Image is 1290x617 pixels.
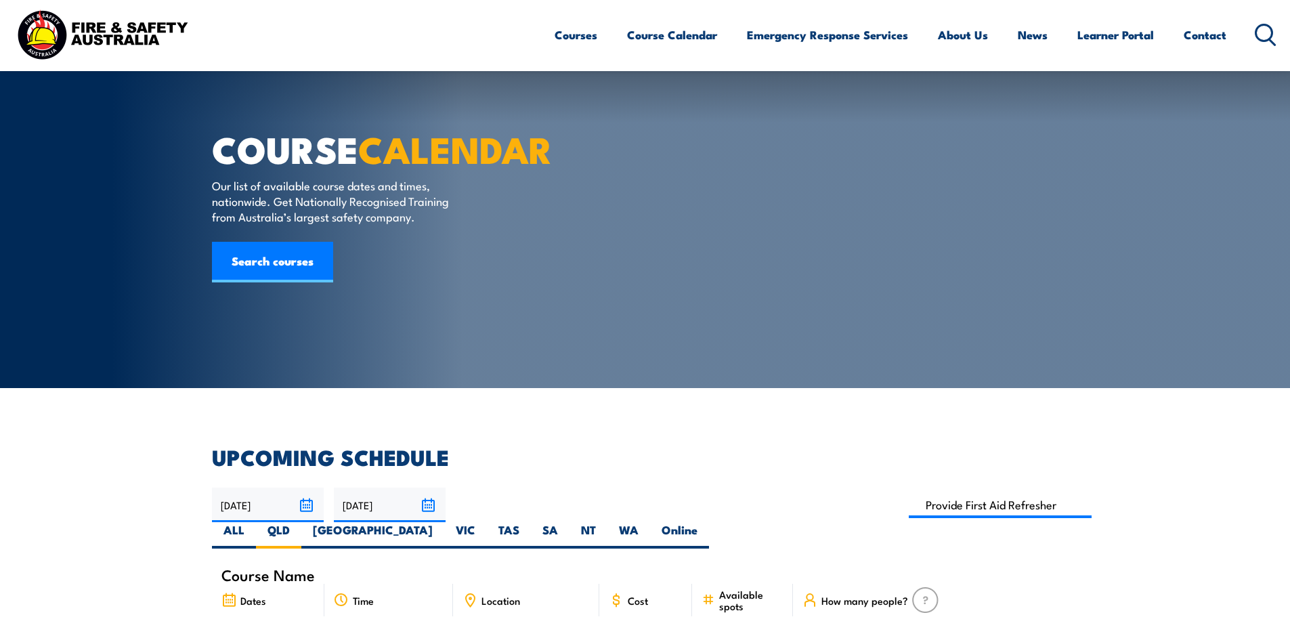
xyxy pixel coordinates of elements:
[487,522,531,549] label: TAS
[212,447,1079,466] h2: UPCOMING SCHEDULE
[569,522,607,549] label: NT
[719,589,783,612] span: Available spots
[212,488,324,522] input: From date
[938,17,988,53] a: About Us
[358,120,553,176] strong: CALENDAR
[240,595,266,606] span: Dates
[334,488,446,522] input: To date
[353,595,374,606] span: Time
[1077,17,1154,53] a: Learner Portal
[212,242,333,282] a: Search courses
[256,522,301,549] label: QLD
[627,17,717,53] a: Course Calendar
[1184,17,1226,53] a: Contact
[650,522,709,549] label: Online
[531,522,569,549] label: SA
[444,522,487,549] label: VIC
[555,17,597,53] a: Courses
[221,569,315,580] span: Course Name
[747,17,908,53] a: Emergency Response Services
[821,595,908,606] span: How many people?
[212,133,546,165] h1: COURSE
[628,595,648,606] span: Cost
[212,177,459,225] p: Our list of available course dates and times, nationwide. Get Nationally Recognised Training from...
[909,492,1092,518] input: Search Course
[1018,17,1048,53] a: News
[212,522,256,549] label: ALL
[607,522,650,549] label: WA
[481,595,520,606] span: Location
[301,522,444,549] label: [GEOGRAPHIC_DATA]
